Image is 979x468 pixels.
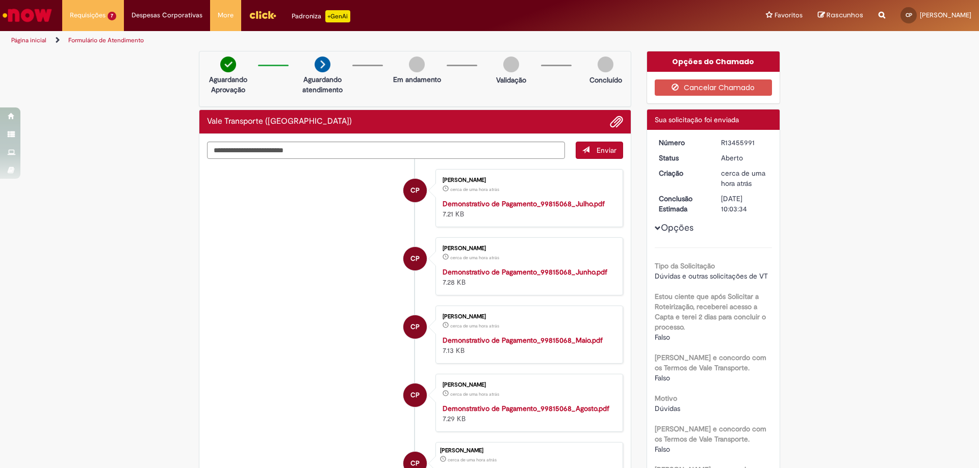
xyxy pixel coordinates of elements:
[721,194,768,214] div: [DATE] 10:03:34
[440,448,617,454] div: [PERSON_NAME]
[576,142,623,159] button: Enviar
[108,12,116,20] span: 7
[721,169,765,188] time: 28/08/2025 09:03:29
[443,404,609,413] a: Demonstrativo de Pagamento_99815068_Agosto.pdf
[443,403,612,424] div: 7.29 KB
[68,36,144,44] a: Formulário de Atendimento
[655,373,670,382] span: Falso
[207,117,352,126] h2: Vale Transporte (VT) Histórico de tíquete
[450,255,499,261] time: 28/08/2025 09:00:01
[410,178,420,203] span: CP
[403,179,427,202] div: Camila Domingues Dos Santos Pereira
[403,383,427,407] div: Camila Domingues Dos Santos Pereira
[655,424,766,444] b: [PERSON_NAME] e concordo com os Termos de Vale Transporte.
[292,10,350,22] div: Padroniza
[443,199,612,219] div: 7.21 KB
[721,153,768,163] div: Aberto
[721,169,765,188] span: cerca de uma hora atrás
[410,315,420,339] span: CP
[651,153,714,163] dt: Status
[203,74,253,95] p: Aguardando Aprovação
[450,186,499,192] time: 28/08/2025 09:00:01
[403,315,427,339] div: Camila Domingues Dos Santos Pereira
[443,177,612,183] div: [PERSON_NAME]
[651,194,714,214] dt: Conclusão Estimada
[403,247,427,270] div: Camila Domingues Dos Santos Pereira
[298,74,347,95] p: Aguardando atendimento
[450,255,499,261] span: cerca de uma hora atrás
[818,11,863,20] a: Rascunhos
[503,57,519,72] img: img-circle-grey.png
[11,36,46,44] a: Página inicial
[655,445,670,454] span: Falso
[450,186,499,192] span: cerca de uma hora atrás
[443,199,605,208] a: Demonstrativo de Pagamento_99815068_Julho.pdf
[443,335,612,355] div: 7.13 KB
[651,137,714,148] dt: Número
[132,10,202,20] span: Despesas Corporativas
[775,10,803,20] span: Favoritos
[448,457,497,463] span: cerca de uma hora atrás
[610,115,623,128] button: Adicionar anexos
[443,267,612,287] div: 7.28 KB
[8,31,645,50] ul: Trilhas de página
[597,146,616,155] span: Enviar
[220,57,236,72] img: check-circle-green.png
[655,394,677,403] b: Motivo
[450,323,499,329] span: cerca de uma hora atrás
[721,137,768,148] div: R13455991
[1,5,54,25] img: ServiceNow
[450,391,499,397] time: 28/08/2025 09:00:01
[655,353,766,372] b: [PERSON_NAME] e concordo com os Termos de Vale Transporte.
[315,57,330,72] img: arrow-next.png
[827,10,863,20] span: Rascunhos
[450,323,499,329] time: 28/08/2025 09:00:01
[906,12,912,18] span: CP
[655,333,670,342] span: Falso
[409,57,425,72] img: img-circle-grey.png
[443,267,607,277] a: Demonstrativo de Pagamento_99815068_Junho.pdf
[443,382,612,388] div: [PERSON_NAME]
[647,51,780,72] div: Opções do Chamado
[655,79,772,96] button: Cancelar Chamado
[443,336,603,345] a: Demonstrativo de Pagamento_99815068_Maio.pdf
[920,11,971,19] span: [PERSON_NAME]
[218,10,234,20] span: More
[249,7,276,22] img: click_logo_yellow_360x200.png
[325,10,350,22] p: +GenAi
[721,168,768,188] div: 28/08/2025 09:03:29
[443,245,612,252] div: [PERSON_NAME]
[448,457,497,463] time: 28/08/2025 09:03:29
[410,246,420,271] span: CP
[655,271,768,281] span: Dúvidas e outras solicitações de VT
[589,75,622,85] p: Concluído
[655,115,739,124] span: Sua solicitação foi enviada
[496,75,526,85] p: Validação
[655,261,715,270] b: Tipo da Solicitação
[651,168,714,178] dt: Criação
[70,10,106,20] span: Requisições
[410,383,420,407] span: CP
[450,391,499,397] span: cerca de uma hora atrás
[655,404,680,413] span: Dúvidas
[598,57,613,72] img: img-circle-grey.png
[655,292,766,332] b: Estou ciente que após Solicitar a Roteirização, receberei acesso a Capta e terei 2 dias para conc...
[443,314,612,320] div: [PERSON_NAME]
[207,142,565,159] textarea: Digite sua mensagem aqui...
[393,74,441,85] p: Em andamento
